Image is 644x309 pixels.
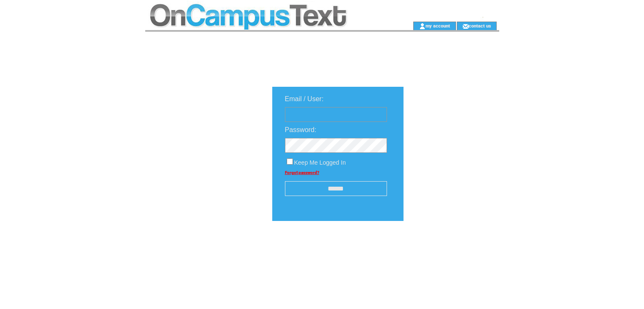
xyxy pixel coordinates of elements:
[469,23,491,28] a: contact us
[285,95,324,102] span: Email / User:
[419,23,426,30] img: account_icon.gif;jsessionid=E619AF94E9614175EECD1EBF55B774B5
[462,23,469,30] img: contact_us_icon.gif;jsessionid=E619AF94E9614175EECD1EBF55B774B5
[285,126,317,133] span: Password:
[426,23,450,28] a: my account
[428,242,470,253] img: transparent.png;jsessionid=E619AF94E9614175EECD1EBF55B774B5
[285,170,319,175] a: Forgot password?
[294,159,346,166] span: Keep Me Logged In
